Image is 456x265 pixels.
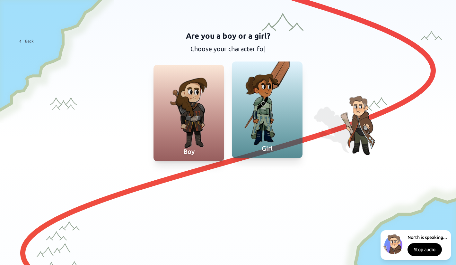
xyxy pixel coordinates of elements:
h2: Are you a boy or a girl? [120,31,336,41]
span: Girl [262,145,273,152]
span: Boy [183,148,195,155]
button: Back [13,36,38,46]
button: Stop audio [408,243,442,256]
p: Choose your character fo [120,44,336,54]
img: North [383,233,404,254]
span: | [264,45,266,52]
span: North is speaking... [408,234,447,241]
